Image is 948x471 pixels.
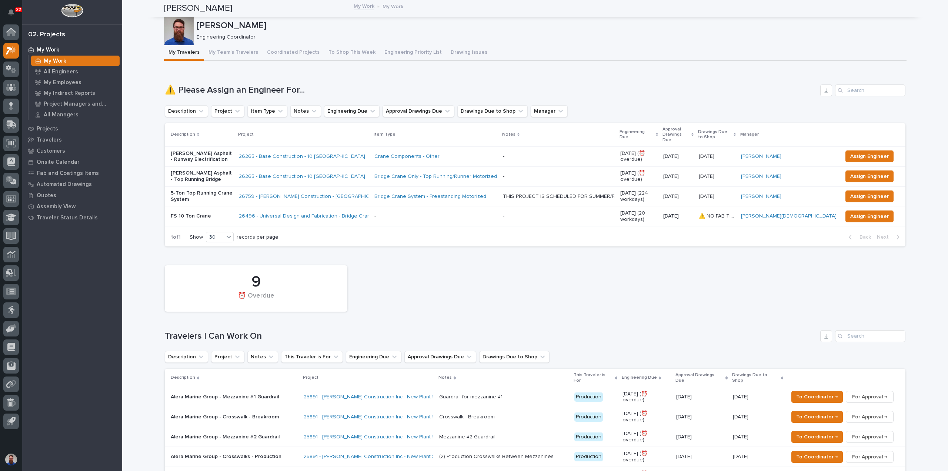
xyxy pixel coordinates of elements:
p: [DATE] [699,192,716,200]
button: For Approval → [846,451,894,463]
p: Drawings Due to Shop [732,371,779,385]
tr: Alera Marine Group - Mezzanine #2 Guardrail25891 - [PERSON_NAME] Construction Inc - New Plant Set... [165,427,905,447]
button: For Approval → [846,391,894,403]
tr: [PERSON_NAME] Asphalt - Top Running Bridge26265 - Base Construction - 10 [GEOGRAPHIC_DATA] Bridge... [165,166,905,186]
div: Notifications22 [9,9,19,21]
div: - [503,213,504,219]
button: This Traveler is For [281,351,343,363]
button: Engineering Priority List [380,45,446,61]
button: My Travelers [164,45,204,61]
p: Engineering Due [620,128,654,142]
span: Assign Engineer [850,172,889,181]
p: [DATE] [733,452,750,460]
tr: 5-Ton Top Running Crane System26759 - [PERSON_NAME] Construction - [GEOGRAPHIC_DATA] Department 5... [165,186,905,206]
p: Projects [37,126,58,132]
span: Assign Engineer [850,152,889,161]
p: My Work [383,2,403,10]
div: - [503,153,504,160]
div: Search [835,330,905,342]
div: - [503,173,504,180]
p: [DATE] [663,193,693,200]
a: Assembly View [22,201,122,212]
p: Travelers [37,137,62,143]
div: Mezzanine #2 Guardrail [439,434,495,440]
p: Alera Marine Group - Mezzanine #2 Guardrail [171,434,298,440]
button: Back [843,234,874,241]
button: Engineering Due [346,351,401,363]
a: All Engineers [29,66,122,77]
a: Project Managers and Engineers [29,99,122,109]
p: Project Managers and Engineers [44,101,117,107]
p: [DATE] (⏰ overdue) [622,411,670,423]
p: Description [171,130,195,139]
p: [DATE] [676,434,727,440]
tr: FS 10 Ton Crane26496 - Universal Design and Fabrication - Bridge Crane 10 Ton -- [DATE] (20 workd... [165,206,905,226]
p: [PERSON_NAME] Asphalt - Runway Electrification [171,150,233,163]
p: - [374,213,497,219]
p: [DATE] (224 workdays) [620,190,657,203]
p: [DATE] [676,414,727,420]
p: Engineering Due [622,374,657,382]
a: [PERSON_NAME] [741,193,781,200]
span: Next [877,234,893,241]
p: [DATE] (⏰ overdue) [620,150,657,163]
button: To Coordinator → [791,431,843,443]
button: To Coordinator → [791,411,843,423]
a: 25891 - [PERSON_NAME] Construction Inc - New Plant Setup - Mezzanine Project [304,434,495,440]
button: Next [874,234,905,241]
input: Search [835,84,905,96]
div: ⏰ Overdue [177,292,335,308]
p: FS 10 Ton Crane [171,213,233,219]
a: Quotes [22,190,122,201]
a: Customers [22,145,122,156]
a: 25891 - [PERSON_NAME] Construction Inc - New Plant Setup - Mezzanine Project [304,414,495,420]
p: 1 of 1 [165,228,187,246]
p: [DATE] [733,392,750,400]
p: Alera Marine Group - Crosswalk - Breakroom [171,414,298,420]
span: To Coordinator → [796,392,838,401]
p: [DATE] [699,152,716,160]
div: Production [574,452,603,461]
p: Manager [740,130,759,139]
button: My Team's Travelers [204,45,263,61]
span: To Coordinator → [796,432,838,441]
a: [PERSON_NAME][DEMOGRAPHIC_DATA] [741,213,837,219]
div: 30 [206,233,224,241]
button: To Coordinator → [791,391,843,403]
p: [PERSON_NAME] [197,20,904,31]
p: ⚠️ NO FAB TIME! [699,212,737,219]
a: My Indirect Reports [29,88,122,98]
p: [DATE] (⏰ overdue) [622,431,670,443]
p: This Traveler is For [574,371,613,385]
span: For Approval → [852,392,887,401]
img: Workspace Logo [61,4,83,17]
p: [DATE] (⏰ overdue) [620,170,657,183]
a: My Work [354,1,374,10]
p: All Managers [44,112,79,118]
h1: Travelers I Can Work On [165,331,817,342]
p: [DATE] [663,153,693,160]
button: Description [165,105,208,117]
a: 25891 - [PERSON_NAME] Construction Inc - New Plant Setup - Mezzanine Project [304,394,495,400]
p: [DATE] [676,394,727,400]
a: Traveler Status Details [22,212,122,223]
span: To Coordinator → [796,452,838,461]
a: [PERSON_NAME] [741,173,781,180]
div: Production [574,412,603,422]
button: Drawings Due to Shop [457,105,528,117]
p: 5-Ton Top Running Crane System [171,190,233,203]
button: To Shop This Week [324,45,380,61]
p: [DATE] [733,432,750,440]
button: For Approval → [846,431,894,443]
button: Drawing Issues [446,45,492,61]
button: Approval Drawings Due [383,105,454,117]
div: Production [574,432,603,442]
a: [PERSON_NAME] [741,153,781,160]
a: Crane Components - Other [374,153,440,160]
div: THIS PROJECT IS SCHEDULED FOR SUMMER/FALL OF 2026 [503,193,614,200]
a: Travelers [22,134,122,145]
span: To Coordinator → [796,412,838,421]
p: Quotes [37,192,56,199]
p: Alera Marine Group - Mezzanine #1 Guardrail [171,394,298,400]
p: [DATE] [663,213,693,219]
